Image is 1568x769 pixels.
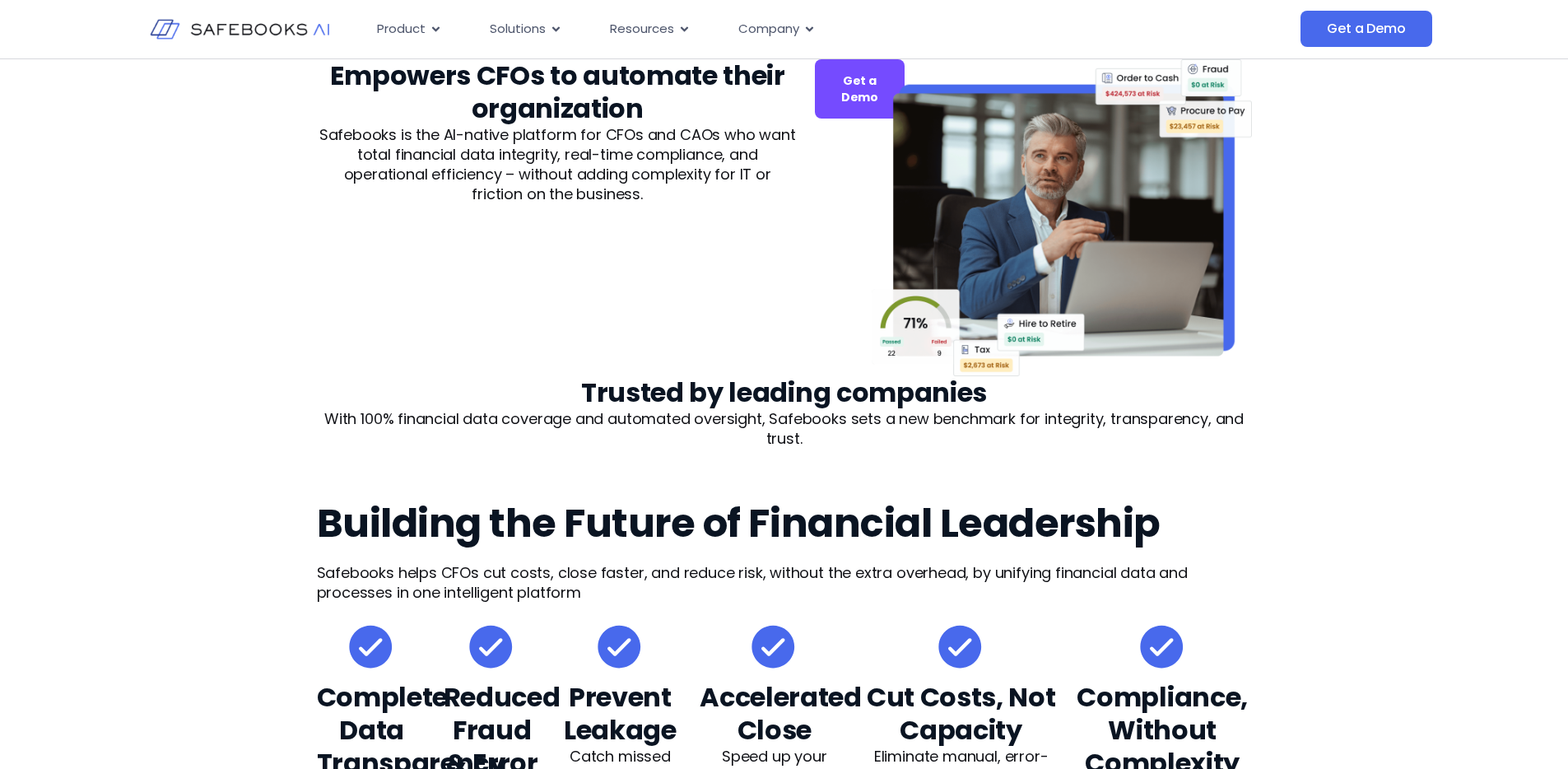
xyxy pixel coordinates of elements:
h2: Building the Future of Financial Leadership [317,501,1252,547]
h3: Cut Costs, Not Capacity [865,681,1057,747]
span: Get a Demo [1327,21,1405,37]
p: With 100% financial data coverage and automated oversight, Safebooks sets a new benchmark for int... [317,409,1252,449]
a: Get a Demo [1300,11,1431,47]
span: Product [377,20,426,39]
span: Get a Demo [841,72,878,105]
h3: Accelerated Close [700,681,849,747]
nav: Menu [364,13,1136,45]
img: Safebooks for CFOs 5 [932,619,990,676]
a: Get a Demo [815,59,905,119]
span: Resources [610,20,674,39]
img: Safebooks for CFOs 1 [872,59,1251,376]
img: Safebooks for CFOs 5 [463,619,521,676]
div: Menu Toggle [364,13,1136,45]
h3: Prevent Leakage [557,681,684,747]
img: Safebooks for CFOs 3 [421,465,537,494]
img: Safebooks for CFOs 5 [1133,619,1192,676]
img: Safebooks for CFOs 5 [591,619,649,676]
img: Safebooks for CFOs 5 [745,619,803,676]
img: Safebooks for CFOs 5 [342,619,401,676]
h3: Trusted by leading companies [317,376,1252,409]
p: Safebooks helps CFOs cut costs, close faster, and reduce risk, without the extra overhead, by uni... [317,563,1252,603]
span: Solutions [490,20,546,39]
img: Safebooks for CFOs 4 [554,465,631,496]
span: Company [738,20,799,39]
h3: Empowers CFOs to automate their organization [317,59,798,125]
img: Safebooks for CFOs 2 [317,465,405,501]
p: Safebooks is the AI-native platform for CFOs and CAOs who want total financial data integrity, re... [317,125,798,204]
